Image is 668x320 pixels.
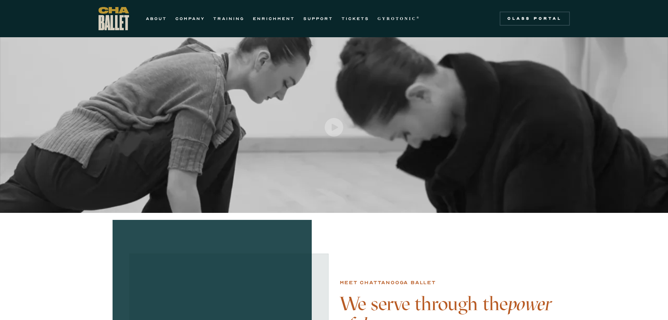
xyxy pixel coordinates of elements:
a: home [99,7,129,30]
a: SUPPORT [303,14,333,23]
a: ENRICHMENT [253,14,295,23]
div: Meet chattanooga ballet [340,279,436,287]
a: Class Portal [500,12,570,26]
a: ABOUT [146,14,167,23]
sup: ® [417,16,420,19]
a: COMPANY [175,14,205,23]
a: TICKETS [342,14,369,23]
div: Class Portal [504,16,566,21]
a: GYROTONIC® [378,14,420,23]
a: TRAINING [213,14,244,23]
strong: GYROTONIC [378,16,417,21]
